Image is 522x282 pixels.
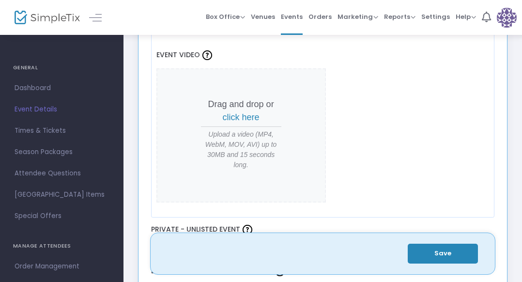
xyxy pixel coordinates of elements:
p: Drag and drop or [201,98,281,124]
span: Special Offers [15,210,109,222]
span: Season Packages [15,146,109,158]
span: click here [223,112,260,122]
label: Enable Event Access Restriction [151,264,495,279]
span: Order Management [15,260,109,273]
span: Reports [384,12,415,21]
span: Dashboard [15,82,109,94]
span: Box Office [206,12,245,21]
span: Event Video [156,50,200,60]
img: question-mark [202,50,212,60]
span: Events [281,4,303,29]
span: Settings [421,4,450,29]
h4: MANAGE ATTENDEES [13,236,110,256]
button: Save [408,244,478,264]
label: Private - Unlisted Event [151,222,495,237]
span: Orders [308,4,332,29]
img: question-mark [243,225,252,235]
span: Marketing [338,12,378,21]
span: Upload a video (MP4, WebM, MOV, AVI) up to 30MB and 15 seconds long. [201,129,281,170]
span: Attendee Questions [15,167,109,180]
h4: GENERAL [13,58,110,78]
span: Times & Tickets [15,125,109,137]
span: [GEOGRAPHIC_DATA] Items [15,188,109,201]
span: Event Details [15,103,109,116]
span: Help [456,12,476,21]
span: Venues [251,4,275,29]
